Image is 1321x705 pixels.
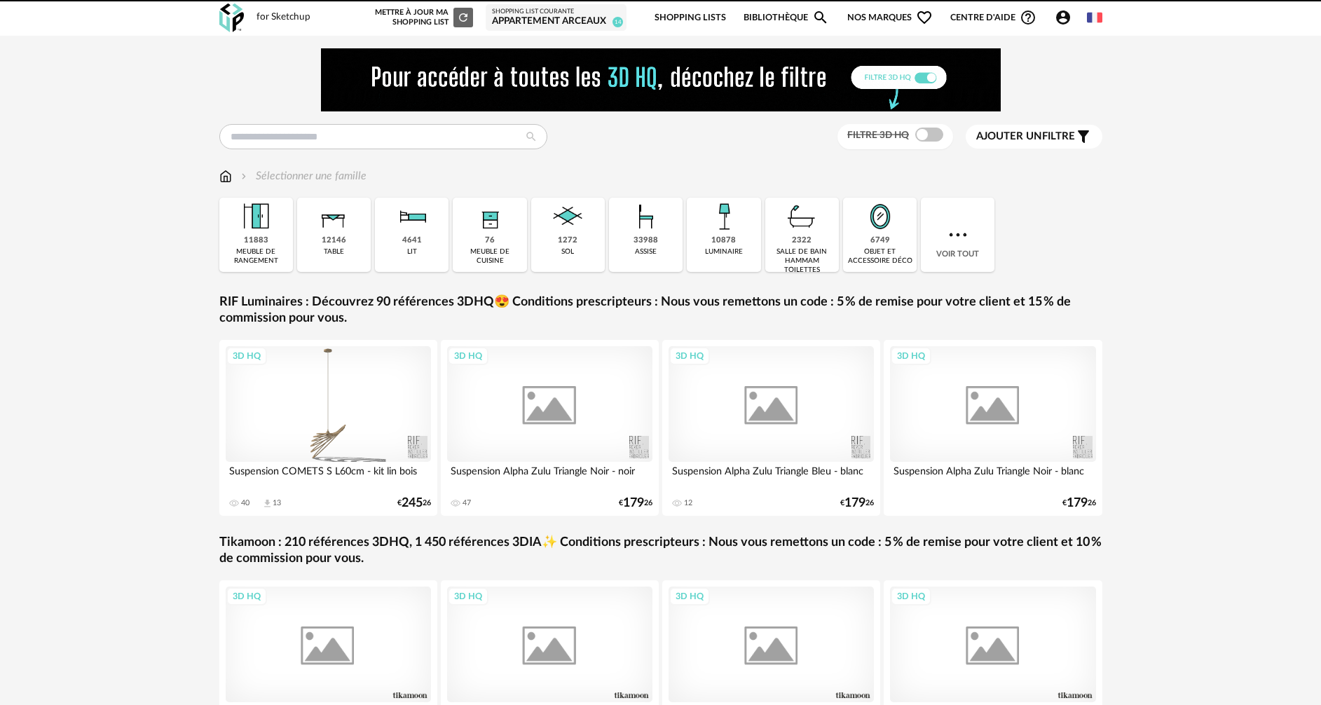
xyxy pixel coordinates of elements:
span: Nos marques [847,1,933,34]
div: Mettre à jour ma Shopping List [372,8,473,27]
a: BibliothèqueMagnify icon [744,1,829,34]
img: Table.png [315,198,353,235]
div: Suspension COMETS S L60cm - kit lin bois [226,462,432,490]
div: € 26 [840,498,874,508]
div: 3D HQ [448,587,488,605]
div: € 26 [619,498,652,508]
div: 3D HQ [669,587,710,605]
div: 76 [485,235,495,246]
div: table [324,247,344,256]
div: Suspension Alpha Zulu Triangle Noir - blanc [890,462,1096,490]
img: Assise.png [627,198,665,235]
img: svg+xml;base64,PHN2ZyB3aWR0aD0iMTYiIGhlaWdodD0iMTciIHZpZXdCb3g9IjAgMCAxNiAxNyIgZmlsbD0ibm9uZSIgeG... [219,168,232,184]
div: € 26 [1062,498,1096,508]
img: OXP [219,4,244,32]
span: Download icon [262,498,273,509]
div: luminaire [705,247,743,256]
div: lit [407,247,417,256]
img: Luminaire.png [705,198,743,235]
div: 4641 [402,235,422,246]
div: Appartement arceaux [492,15,620,28]
a: RIF Luminaires : Découvrez 90 références 3DHQ😍 Conditions prescripteurs : Nous vous remettons un ... [219,294,1102,327]
div: 47 [463,498,471,508]
img: Sol.png [549,198,587,235]
span: Account Circle icon [1055,9,1072,26]
div: 3D HQ [226,347,267,365]
div: meuble de rangement [224,247,289,266]
div: 3D HQ [226,587,267,605]
span: 14 [612,17,623,27]
span: 179 [1067,498,1088,508]
span: 179 [623,498,644,508]
a: 3D HQ Suspension Alpha Zulu Triangle Noir - blanc €17926 [884,340,1102,516]
img: Literie.png [393,198,431,235]
div: 3D HQ [891,347,931,365]
img: Salle%20de%20bain.png [783,198,821,235]
img: Meuble%20de%20rangement.png [237,198,275,235]
a: 3D HQ Suspension Alpha Zulu Triangle Bleu - blanc 12 €17926 [662,340,881,516]
div: Suspension Alpha Zulu Triangle Noir - noir [447,462,653,490]
div: meuble de cuisine [457,247,522,266]
button: Ajouter unfiltre Filter icon [966,125,1102,149]
a: Shopping List courante Appartement arceaux 14 [492,8,620,28]
div: 3D HQ [669,347,710,365]
img: Rangement.png [471,198,509,235]
div: Voir tout [921,198,994,272]
span: Filtre 3D HQ [847,130,909,140]
div: 2322 [792,235,812,246]
div: objet et accessoire déco [847,247,912,266]
div: sol [561,247,574,256]
div: 1272 [558,235,577,246]
div: 10878 [711,235,736,246]
div: 12146 [322,235,346,246]
div: 11883 [244,235,268,246]
div: 3D HQ [448,347,488,365]
div: for Sketchup [256,11,310,24]
span: Ajouter un [976,131,1042,142]
span: Heart Outline icon [916,9,933,26]
span: Account Circle icon [1055,9,1078,26]
span: Help Circle Outline icon [1020,9,1036,26]
a: Tikamoon : 210 références 3DHQ, 1 450 références 3DIA✨ Conditions prescripteurs : Nous vous remet... [219,535,1102,568]
span: Centre d'aideHelp Circle Outline icon [950,9,1036,26]
div: 40 [241,498,249,508]
a: Shopping Lists [655,1,726,34]
div: € 26 [397,498,431,508]
div: assise [635,247,657,256]
div: 12 [684,498,692,508]
div: Suspension Alpha Zulu Triangle Bleu - blanc [669,462,875,490]
a: 3D HQ Suspension COMETS S L60cm - kit lin bois 40 Download icon 13 €24526 [219,340,438,516]
div: Shopping List courante [492,8,620,16]
span: Filter icon [1075,128,1092,145]
div: salle de bain hammam toilettes [769,247,835,275]
img: more.7b13dc1.svg [945,222,971,247]
img: svg+xml;base64,PHN2ZyB3aWR0aD0iMTYiIGhlaWdodD0iMTYiIHZpZXdCb3g9IjAgMCAxNiAxNiIgZmlsbD0ibm9uZSIgeG... [238,168,249,184]
div: 13 [273,498,281,508]
div: 6749 [870,235,890,246]
a: 3D HQ Suspension Alpha Zulu Triangle Noir - noir 47 €17926 [441,340,659,516]
div: 33988 [634,235,658,246]
div: 3D HQ [891,587,931,605]
span: 245 [402,498,423,508]
span: filtre [976,130,1075,144]
div: Sélectionner une famille [238,168,367,184]
img: Miroir.png [861,198,899,235]
span: 179 [844,498,865,508]
span: Magnify icon [812,9,829,26]
img: fr [1087,10,1102,25]
img: FILTRE%20HQ%20NEW_V1%20(4).gif [321,48,1001,111]
span: Refresh icon [457,13,470,21]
